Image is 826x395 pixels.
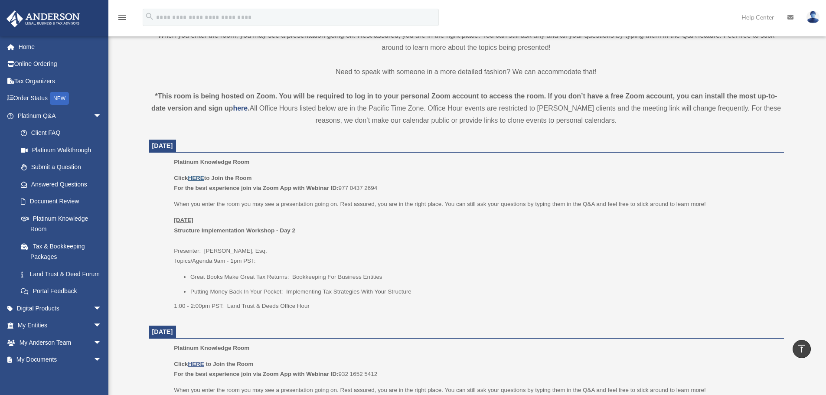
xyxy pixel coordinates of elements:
[12,159,115,176] a: Submit a Question
[145,12,154,21] i: search
[174,217,193,223] u: [DATE]
[93,107,111,125] span: arrow_drop_down
[12,238,115,265] a: Tax & Bookkeeping Packages
[6,107,115,124] a: Platinum Q&Aarrow_drop_down
[806,11,819,23] img: User Pic
[190,287,778,297] li: Putting Money Back In Your Pocket: Implementing Tax Strategies With Your Structure
[6,90,115,108] a: Order StatusNEW
[6,351,115,369] a: My Documentsarrow_drop_down
[188,361,204,367] a: HERE
[793,340,811,358] a: vertical_align_top
[174,227,295,234] b: Structure Implementation Workshop - Day 2
[93,351,111,369] span: arrow_drop_down
[174,301,777,311] p: 1:00 - 2:00pm PST: Land Trust & Deeds Office Hour
[174,361,206,367] b: Click
[174,359,777,379] p: 932 1652 5412
[12,124,115,142] a: Client FAQ
[152,328,173,335] span: [DATE]
[174,215,777,266] p: Presenter: [PERSON_NAME], Esq. Topics/Agenda 9am - 1pm PST:
[797,343,807,354] i: vertical_align_top
[190,272,778,282] li: Great Books Make Great Tax Returns: Bookkeeping For Business Entities
[117,12,127,23] i: menu
[12,210,111,238] a: Platinum Knowledge Room
[6,300,115,317] a: Digital Productsarrow_drop_down
[248,104,249,112] strong: .
[4,10,82,27] img: Anderson Advisors Platinum Portal
[12,283,115,300] a: Portal Feedback
[12,141,115,159] a: Platinum Walkthrough
[233,104,248,112] a: here
[6,72,115,90] a: Tax Organizers
[6,38,115,55] a: Home
[117,15,127,23] a: menu
[174,173,777,193] p: 977 0437 2694
[6,317,115,334] a: My Entitiesarrow_drop_down
[12,176,115,193] a: Answered Questions
[174,185,338,191] b: For the best experience join via Zoom App with Webinar ID:
[50,92,69,105] div: NEW
[93,300,111,317] span: arrow_drop_down
[93,334,111,352] span: arrow_drop_down
[149,66,784,78] p: Need to speak with someone in a more detailed fashion? We can accommodate that!
[174,199,777,209] p: When you enter the room you may see a presentation going on. Rest assured, you are in the right p...
[152,142,173,149] span: [DATE]
[6,334,115,351] a: My Anderson Teamarrow_drop_down
[174,175,251,181] b: Click to Join the Room
[12,193,115,210] a: Document Review
[206,361,254,367] b: to Join the Room
[6,55,115,73] a: Online Ordering
[151,92,777,112] strong: *This room is being hosted on Zoom. You will be required to log in to your personal Zoom account ...
[93,317,111,335] span: arrow_drop_down
[174,159,249,165] span: Platinum Knowledge Room
[188,175,204,181] a: HERE
[12,265,115,283] a: Land Trust & Deed Forum
[149,90,784,127] div: All Office Hours listed below are in the Pacific Time Zone. Office Hour events are restricted to ...
[149,29,784,54] p: When you enter the room, you may see a presentation going on. Rest assured, you are in the right ...
[174,371,338,377] b: For the best experience join via Zoom App with Webinar ID:
[174,345,249,351] span: Platinum Knowledge Room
